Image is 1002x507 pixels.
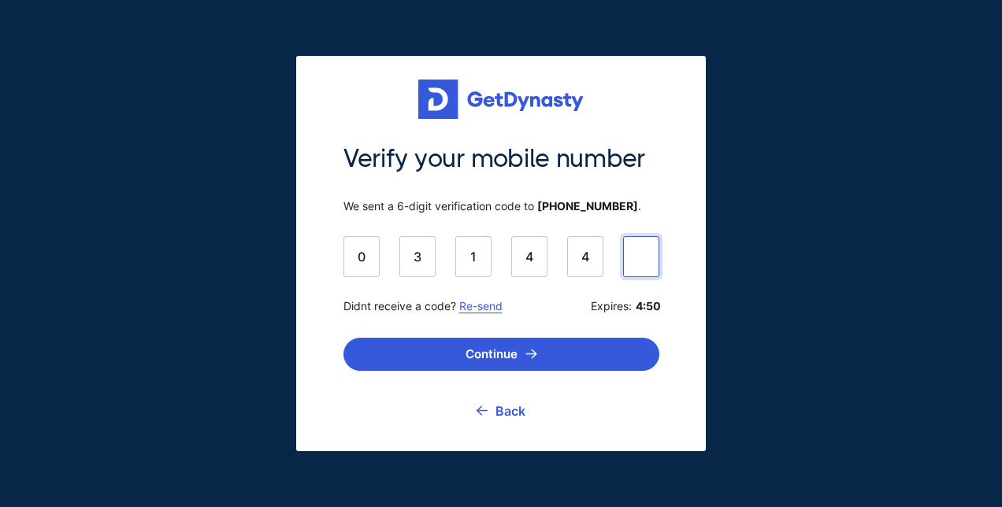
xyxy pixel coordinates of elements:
[343,299,503,313] span: Didnt receive a code?
[343,338,659,371] button: Continue
[477,391,525,431] a: Back
[537,199,638,213] b: [PHONE_NUMBER]
[343,142,659,176] span: Verify your mobile number
[591,299,659,313] span: Expires:
[477,405,488,416] img: go back icon
[636,299,659,313] b: 4:50
[459,299,503,313] a: Re-send
[418,80,584,119] img: Get started for free with Dynasty Trust Company
[343,199,659,213] span: We sent a 6-digit verification code to .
